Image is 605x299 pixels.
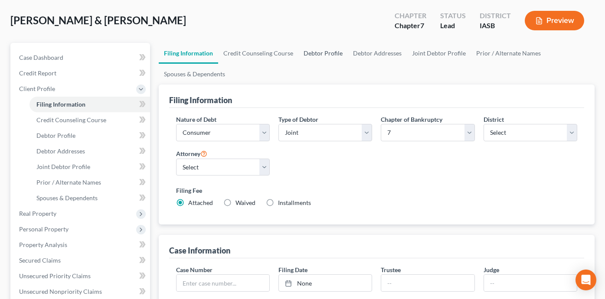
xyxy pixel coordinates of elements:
a: Spouses & Dependents [159,64,230,84]
span: Unsecured Nonpriority Claims [19,288,102,295]
a: Prior / Alternate Names [29,175,150,190]
span: Waived [235,199,255,206]
input: Enter case number... [177,275,269,291]
a: Debtor Addresses [348,43,407,64]
div: IASB [480,21,511,31]
span: Spouses & Dependents [36,194,98,201]
span: Unsecured Priority Claims [19,272,91,279]
a: Joint Debtor Profile [29,159,150,175]
a: Credit Counseling Course [29,112,150,128]
a: Filing Information [159,43,218,64]
a: Credit Counseling Course [218,43,298,64]
label: District [484,115,504,124]
label: Nature of Debt [176,115,216,124]
div: Lead [440,21,466,31]
span: [PERSON_NAME] & [PERSON_NAME] [10,14,186,26]
span: Real Property [19,210,56,217]
a: Secured Claims [12,253,150,268]
label: Filing Fee [176,186,577,195]
label: Chapter of Bankruptcy [381,115,442,124]
a: Credit Report [12,65,150,81]
div: Filing Information [169,95,232,105]
span: Credit Counseling Course [36,116,106,123]
button: Preview [525,11,584,30]
a: Property Analysis [12,237,150,253]
a: Case Dashboard [12,50,150,65]
span: Credit Report [19,69,56,77]
div: Open Intercom Messenger [576,270,596,290]
label: Filing Date [278,265,307,274]
a: Joint Debtor Profile [407,43,471,64]
label: Judge [484,265,499,274]
a: Debtor Addresses [29,143,150,159]
div: Chapter [395,21,426,31]
div: Chapter [395,11,426,21]
a: Debtor Profile [298,43,348,64]
a: Prior / Alternate Names [471,43,546,64]
span: Filing Information [36,101,85,108]
div: District [480,11,511,21]
span: Secured Claims [19,257,61,264]
span: Joint Debtor Profile [36,163,90,170]
span: Attached [188,199,213,206]
a: Debtor Profile [29,128,150,143]
label: Type of Debtor [278,115,318,124]
input: -- [484,275,577,291]
span: Installments [278,199,311,206]
div: Status [440,11,466,21]
span: 7 [420,21,424,29]
a: Spouses & Dependents [29,190,150,206]
a: Unsecured Priority Claims [12,268,150,284]
label: Attorney [176,148,207,159]
input: -- [381,275,474,291]
div: Case Information [169,245,230,256]
label: Trustee [381,265,401,274]
span: Case Dashboard [19,54,63,61]
span: Personal Property [19,225,69,233]
span: Debtor Addresses [36,147,85,155]
a: None [279,275,372,291]
label: Case Number [176,265,213,274]
a: Filing Information [29,97,150,112]
span: Prior / Alternate Names [36,179,101,186]
span: Debtor Profile [36,132,75,139]
span: Client Profile [19,85,55,92]
span: Property Analysis [19,241,67,248]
